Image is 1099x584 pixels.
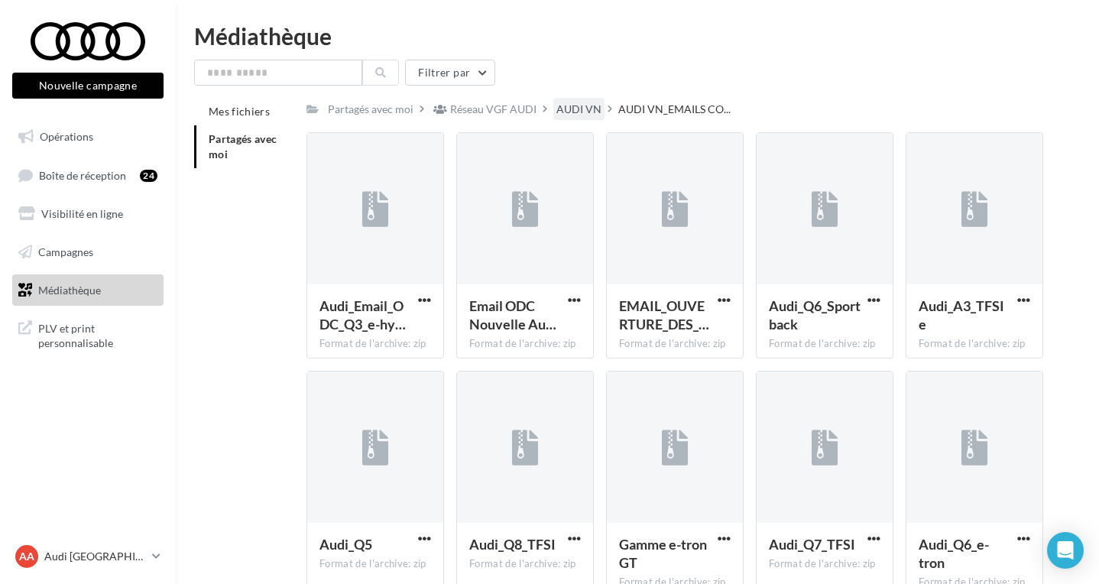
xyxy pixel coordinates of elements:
span: Gamme e-tron GT [619,536,707,571]
div: Format de l'archive: zip [619,337,731,351]
span: AUDI VN_EMAILS CO... [618,102,731,117]
p: Audi [GEOGRAPHIC_DATA] [44,549,146,564]
span: Audi_Q7_TFSI [769,536,855,553]
span: Mes fichiers [209,105,270,118]
div: AUDI VN [556,102,601,117]
a: Campagnes [9,236,167,268]
div: Format de l'archive: zip [469,557,581,571]
span: Opérations [40,130,93,143]
span: PLV et print personnalisable [38,318,157,351]
div: Format de l'archive: zip [469,337,581,351]
div: Réseau VGF AUDI [450,102,537,117]
div: 24 [140,170,157,182]
div: Format de l'archive: zip [919,337,1030,351]
span: Visibilité en ligne [41,207,123,220]
a: Opérations [9,121,167,153]
span: Audi_Q6_Sportback [769,297,861,333]
span: Audi_A3_TFSI e [919,297,1004,333]
span: Campagnes [38,245,93,258]
div: Format de l'archive: zip [769,557,880,571]
a: AA Audi [GEOGRAPHIC_DATA] [12,542,164,571]
a: Médiathèque [9,274,167,307]
div: Format de l'archive: zip [319,557,431,571]
div: Format de l'archive: zip [769,337,880,351]
span: Audi_Q5 [319,536,372,553]
span: Audi_Q6_e-tron [919,536,989,571]
span: EMAIL_OUVERTURE_DES_COMMANDES_B2C_Nouvelle_ A6 e-tron [619,297,709,333]
a: Visibilité en ligne [9,198,167,230]
div: Partagés avec moi [328,102,413,117]
div: Format de l'archive: zip [319,337,431,351]
span: Audi_Email_ODC_Q3_e-hybrid [319,297,406,333]
span: Médiathèque [38,283,101,296]
div: Médiathèque [194,24,1081,47]
span: Audi_Q8_TFSI [469,536,556,553]
button: Filtrer par [405,60,495,86]
a: Boîte de réception24 [9,159,167,192]
a: PLV et print personnalisable [9,312,167,357]
span: AA [19,549,34,564]
button: Nouvelle campagne [12,73,164,99]
span: Partagés avec moi [209,132,277,161]
span: Boîte de réception [39,168,126,181]
span: Email ODC Nouvelle Audi Q3 [469,297,556,333]
div: Open Intercom Messenger [1047,532,1084,569]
